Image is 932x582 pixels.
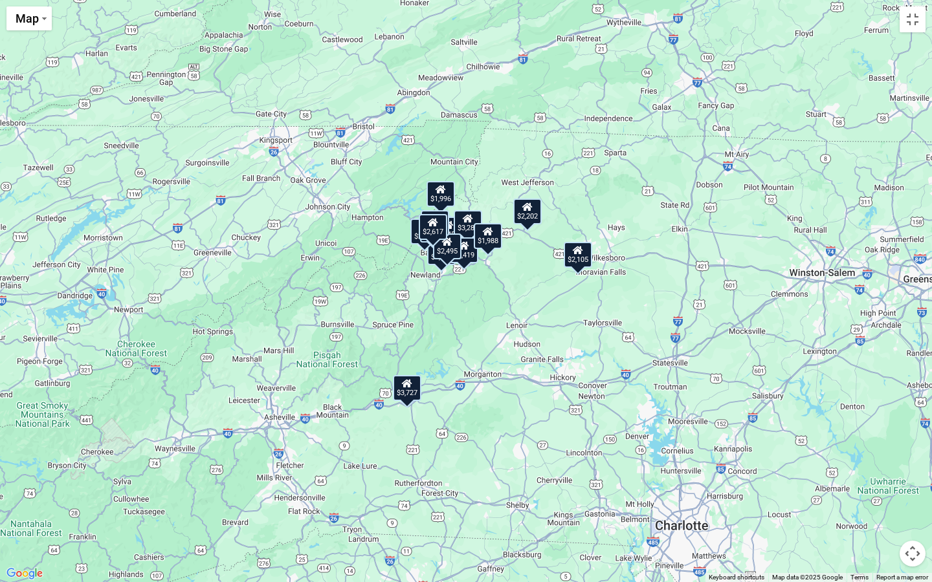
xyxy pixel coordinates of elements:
[876,574,928,581] a: Report a map error
[900,541,926,566] button: Map camera controls
[709,573,764,582] button: Keyboard shortcuts
[850,574,869,581] a: Terms
[564,242,592,268] div: $2,105
[772,574,843,581] span: Map data ©2025 Google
